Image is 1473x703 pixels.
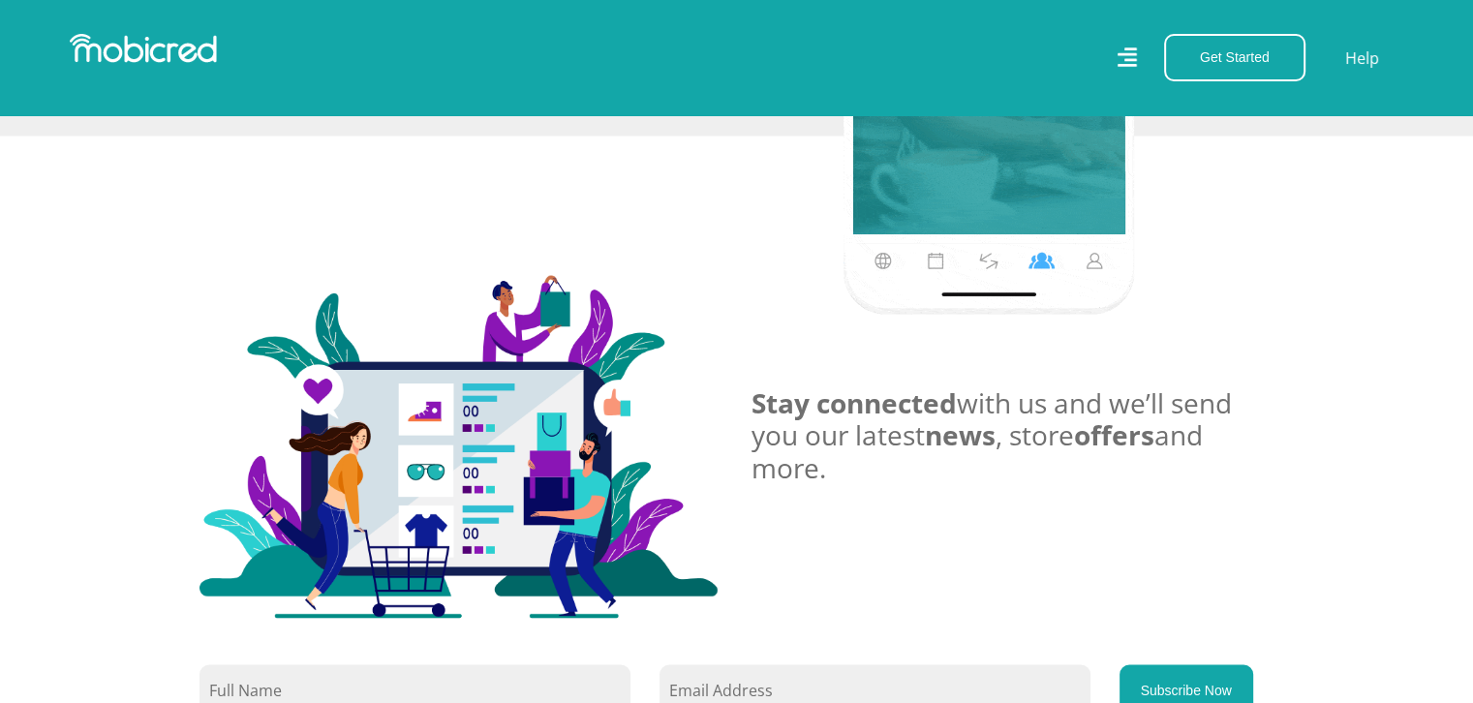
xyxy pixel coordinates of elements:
img: Mobicred [70,34,217,63]
span: Stay connected [752,384,957,421]
h3: with us and we’ll send you our latest , store and more. [752,387,1274,485]
span: offers [1074,416,1154,453]
a: Help [1344,46,1380,71]
span: news [925,416,996,453]
button: Get Started [1164,34,1305,81]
